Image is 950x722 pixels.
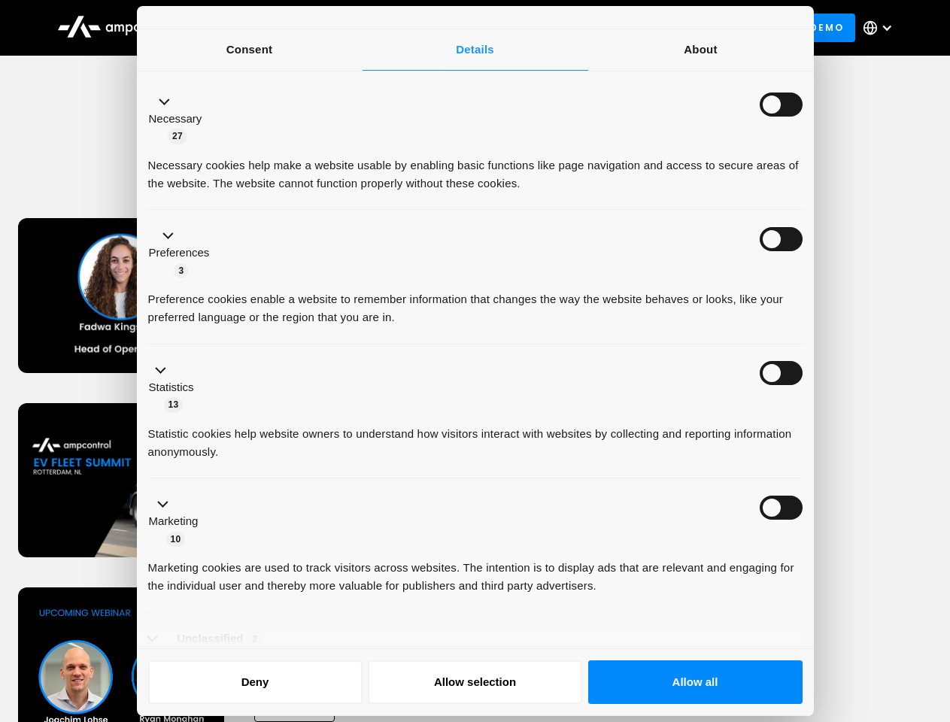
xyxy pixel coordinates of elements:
div: Statistic cookies help website owners to understand how visitors interact with websites by collec... [148,414,803,461]
button: Marketing (10) [148,496,208,548]
button: Allow all [588,660,803,704]
label: Statistics [149,379,194,396]
button: Preferences (3) [148,227,219,280]
a: Consent [137,29,363,71]
span: 27 [168,129,187,144]
h1: Upcoming Webinars [18,152,933,188]
span: 3 [174,263,188,278]
div: Preference cookies enable a website to remember information that changes the way the website beha... [148,279,803,326]
button: Necessary (27) [148,93,211,145]
span: 2 [248,632,263,647]
button: Statistics (13) [148,361,203,414]
button: Unclassified (2) [148,629,272,648]
div: Necessary cookies help make a website usable by enabling basic functions like page navigation and... [148,145,803,193]
span: 13 [164,397,184,412]
button: Deny [148,660,363,704]
label: Preferences [149,244,210,262]
div: Marketing cookies are used to track visitors across websites. The intention is to display ads tha... [148,548,803,595]
label: Necessary [149,111,202,128]
a: About [588,29,814,71]
label: Marketing [149,513,199,530]
a: Details [363,29,588,71]
button: Allow selection [368,660,582,704]
span: 10 [166,532,186,547]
